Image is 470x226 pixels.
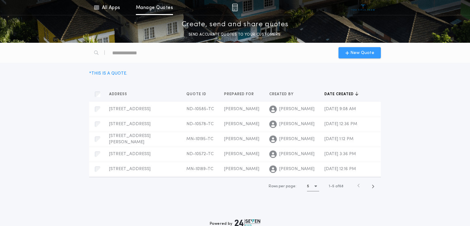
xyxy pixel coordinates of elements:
[182,20,289,30] p: Create, send and share quotes
[224,167,259,171] span: [PERSON_NAME]
[224,152,259,156] span: [PERSON_NAME]
[186,92,208,97] span: Quote ID
[186,152,214,156] span: ND-10572-TC
[279,151,314,157] span: [PERSON_NAME]
[329,184,330,188] span: 1
[89,70,127,77] div: * THIS IS A QUOTE.
[279,136,314,142] span: [PERSON_NAME]
[109,134,151,145] span: [STREET_ADDRESS][PERSON_NAME]
[109,167,151,171] span: [STREET_ADDRESS]
[307,181,319,191] button: 5
[186,122,214,126] span: ND-10578-TC
[186,107,214,111] span: ND-10585-TC
[324,167,356,171] span: [DATE] 12:16 PM
[324,137,353,141] span: [DATE] 1:12 PM
[324,107,356,111] span: [DATE] 9:08 AM
[352,4,375,11] img: vs-icon
[269,184,296,188] span: Rows per page:
[224,137,259,141] span: [PERSON_NAME]
[335,184,343,189] span: of 68
[109,92,128,97] span: Address
[307,183,309,189] h1: 5
[279,121,314,127] span: [PERSON_NAME]
[189,32,281,38] p: SEND ACCURATE QUOTES TO YOUR CUSTOMERS.
[269,91,298,97] button: Created by
[279,166,314,172] span: [PERSON_NAME]
[224,107,259,111] span: [PERSON_NAME]
[109,122,151,126] span: [STREET_ADDRESS]
[350,50,374,56] span: New Quote
[279,106,314,112] span: [PERSON_NAME]
[332,184,334,188] span: 5
[324,122,357,126] span: [DATE] 12:36 PM
[232,4,238,11] img: img
[224,122,259,126] span: [PERSON_NAME]
[324,92,355,97] span: Date created
[324,91,358,97] button: Date created
[109,91,132,97] button: Address
[109,152,151,156] span: [STREET_ADDRESS]
[269,92,295,97] span: Created by
[186,137,213,141] span: MN-10195-TC
[324,152,356,156] span: [DATE] 3:36 PM
[224,92,255,97] span: Prepared for
[338,47,381,58] button: New Quote
[186,167,213,171] span: MN-10189-TC
[109,107,151,111] span: [STREET_ADDRESS]
[186,91,211,97] button: Quote ID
